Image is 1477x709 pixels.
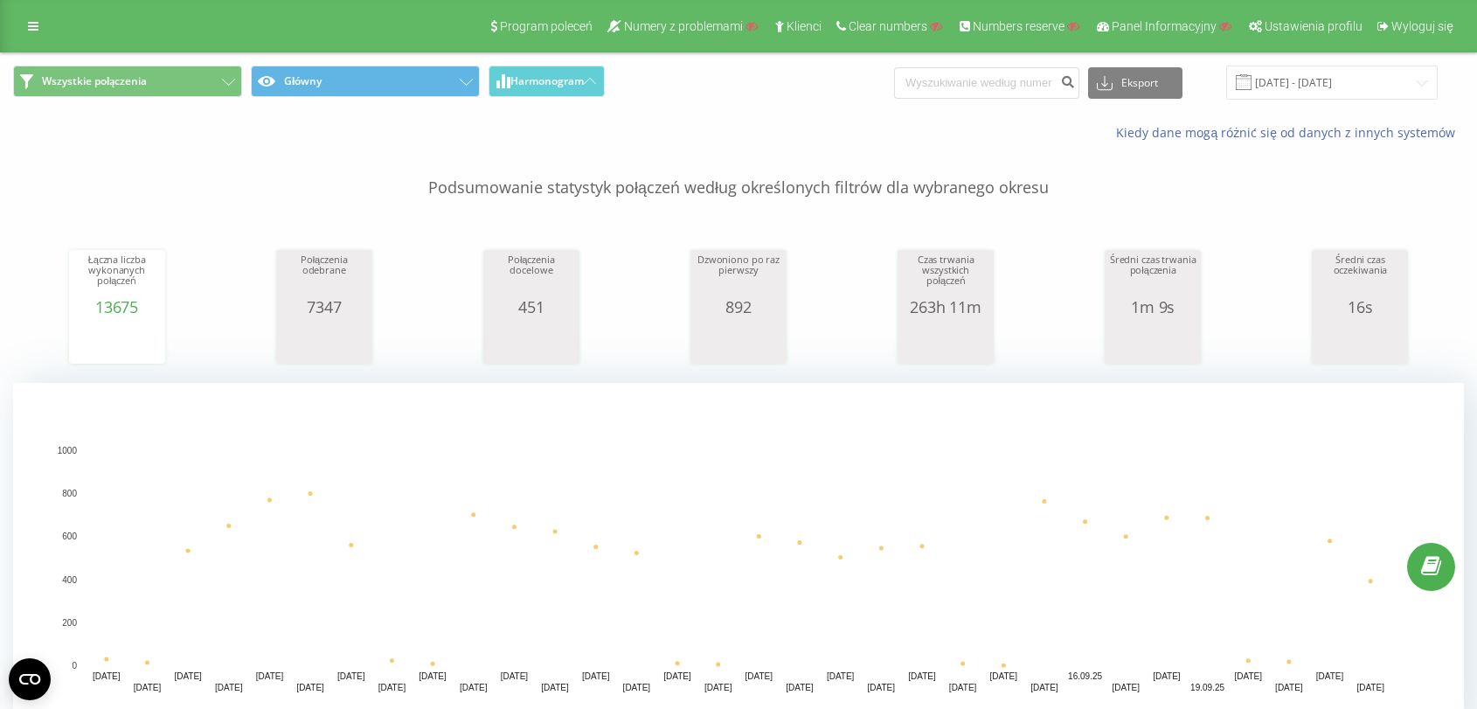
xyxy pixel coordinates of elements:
[281,298,368,316] div: 7347
[582,671,610,681] text: [DATE]
[419,671,447,681] text: [DATE]
[990,671,1018,681] text: [DATE]
[501,671,529,681] text: [DATE]
[378,683,406,692] text: [DATE]
[62,489,77,498] text: 800
[1356,683,1384,692] text: [DATE]
[337,671,365,681] text: [DATE]
[251,66,480,97] button: Główny
[849,19,927,33] span: Clear numbers
[62,575,77,585] text: 400
[1112,683,1140,692] text: [DATE]
[973,19,1064,33] span: Numbers reserve
[281,254,368,298] div: Połączenia odebrane
[72,661,77,671] text: 0
[1275,683,1303,692] text: [DATE]
[1068,671,1102,681] text: 16.09.25
[510,75,584,87] span: Harmonogram
[623,683,651,692] text: [DATE]
[1265,19,1363,33] span: Ustawienia profilu
[73,298,161,316] div: 13675
[13,66,242,97] button: Wszystkie połączenia
[215,683,243,692] text: [DATE]
[1234,671,1262,681] text: [DATE]
[541,683,569,692] text: [DATE]
[488,316,575,368] svg: A chart.
[894,67,1079,99] input: Wyszukiwanie według numeru
[1316,671,1344,681] text: [DATE]
[1316,254,1404,298] div: Średni czas oczekiwania
[460,683,488,692] text: [DATE]
[704,683,732,692] text: [DATE]
[73,316,161,368] svg: A chart.
[1112,19,1217,33] span: Panel Informacyjny
[500,19,593,33] span: Program poleceń
[695,254,782,298] div: Dzwoniono po raz pierwszy
[281,316,368,368] svg: A chart.
[1153,671,1181,681] text: [DATE]
[256,671,284,681] text: [DATE]
[489,66,605,97] button: Harmonogram
[62,618,77,628] text: 200
[488,254,575,298] div: Połączenia docelowe
[695,298,782,316] div: 892
[908,671,936,681] text: [DATE]
[1109,298,1196,316] div: 1m 9s
[174,671,202,681] text: [DATE]
[745,671,773,681] text: [DATE]
[663,671,691,681] text: [DATE]
[58,446,78,455] text: 1000
[1088,67,1182,99] button: Eksport
[62,532,77,542] text: 600
[488,298,575,316] div: 451
[868,683,896,692] text: [DATE]
[695,316,782,368] svg: A chart.
[1109,254,1196,298] div: Średni czas trwania połączenia
[902,316,989,368] svg: A chart.
[1030,683,1058,692] text: [DATE]
[1316,298,1404,316] div: 16s
[13,142,1464,199] p: Podsumowanie statystyk połączeń według określonych filtrów dla wybranego okresu
[1316,316,1404,368] svg: A chart.
[73,254,161,298] div: Łączna liczba wykonanych połączeń
[827,671,855,681] text: [DATE]
[1391,19,1453,33] span: Wyloguj się
[42,74,147,88] span: Wszystkie połączenia
[624,19,743,33] span: Numery z problemami
[9,658,51,700] button: Open CMP widget
[787,19,822,33] span: Klienci
[902,254,989,298] div: Czas trwania wszystkich połączeń
[949,683,977,692] text: [DATE]
[93,671,121,681] text: [DATE]
[902,298,989,316] div: 263h 11m
[786,683,814,692] text: [DATE]
[296,683,324,692] text: [DATE]
[134,683,162,692] text: [DATE]
[1116,124,1464,141] a: Kiedy dane mogą różnić się od danych z innych systemów
[1190,683,1224,692] text: 19.09.25
[1109,316,1196,368] svg: A chart.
